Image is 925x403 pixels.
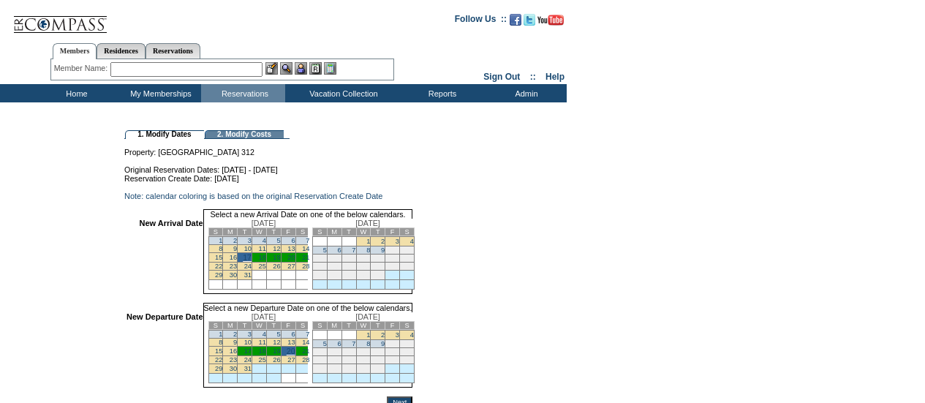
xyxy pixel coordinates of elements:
[259,339,266,346] a: 11
[265,62,278,75] img: b_edit.gif
[327,364,341,374] td: 27
[327,255,341,263] td: 13
[327,271,341,280] td: 27
[244,263,252,270] a: 24
[341,348,356,356] td: 14
[273,245,280,252] a: 12
[219,237,222,244] a: 1
[366,331,370,339] a: 1
[323,340,327,347] a: 5
[287,356,295,364] a: 27
[238,228,252,236] td: T
[371,364,385,374] td: 30
[259,263,266,270] a: 25
[410,238,414,245] a: 4
[285,84,399,102] td: Vacation Collection
[248,237,252,244] a: 3
[33,84,117,102] td: Home
[371,271,385,280] td: 30
[230,365,237,372] a: 30
[312,228,327,236] td: S
[230,356,237,364] a: 23
[273,356,280,364] a: 26
[302,339,309,346] a: 14
[230,347,237,355] a: 16
[341,364,356,374] td: 28
[215,254,222,261] a: 15
[327,322,341,330] td: M
[215,347,222,355] a: 15
[356,255,371,263] td: 15
[385,348,400,356] td: 17
[205,130,284,139] td: 2. Modify Costs
[410,331,414,339] a: 4
[483,84,567,102] td: Admin
[381,246,385,254] a: 9
[277,331,281,338] a: 5
[399,84,483,102] td: Reports
[273,254,280,261] a: 19
[287,245,295,252] a: 13
[524,14,535,26] img: Follow us on Twitter
[215,271,222,279] a: 29
[219,331,222,338] a: 1
[302,263,309,270] a: 28
[124,139,412,157] td: Property: [GEOGRAPHIC_DATA] 312
[302,254,309,261] a: 21
[252,228,267,236] td: W
[252,322,267,330] td: W
[324,62,336,75] img: b_calculator.gif
[371,348,385,356] td: 16
[266,322,281,330] td: T
[263,237,266,244] a: 4
[259,254,266,261] a: 18
[302,245,309,252] a: 14
[400,340,415,348] td: 11
[371,228,385,236] td: T
[287,347,295,355] a: 20
[252,219,276,227] span: [DATE]
[327,356,341,364] td: 20
[400,246,415,255] td: 11
[352,340,355,347] a: 7
[545,72,565,82] a: Help
[385,255,400,263] td: 17
[341,322,356,330] td: T
[223,228,238,236] td: M
[230,271,237,279] a: 30
[371,255,385,263] td: 16
[309,62,322,75] img: Reservations
[356,322,371,330] td: W
[203,303,413,312] td: Select a new Departure Date on one of the below calendars.
[266,228,281,236] td: T
[312,255,327,263] td: 12
[341,356,356,364] td: 21
[341,263,356,271] td: 21
[356,228,371,236] td: W
[54,62,110,75] div: Member Name:
[280,62,292,75] img: View
[215,263,222,270] a: 22
[302,356,309,364] a: 28
[371,356,385,364] td: 23
[510,18,521,27] a: Become our fan on Facebook
[385,340,400,348] td: 10
[259,245,266,252] a: 11
[396,331,399,339] a: 3
[371,263,385,271] td: 23
[208,322,223,330] td: S
[312,364,327,374] td: 26
[233,331,237,338] a: 2
[124,157,412,174] td: Original Reservation Dates: [DATE] - [DATE]
[366,246,370,254] a: 8
[356,348,371,356] td: 15
[355,219,380,227] span: [DATE]
[312,356,327,364] td: 19
[295,322,310,330] td: S
[455,12,507,30] td: Follow Us ::
[306,331,309,338] a: 7
[53,43,97,59] a: Members
[385,246,400,255] td: 10
[381,331,385,339] a: 2
[312,263,327,271] td: 19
